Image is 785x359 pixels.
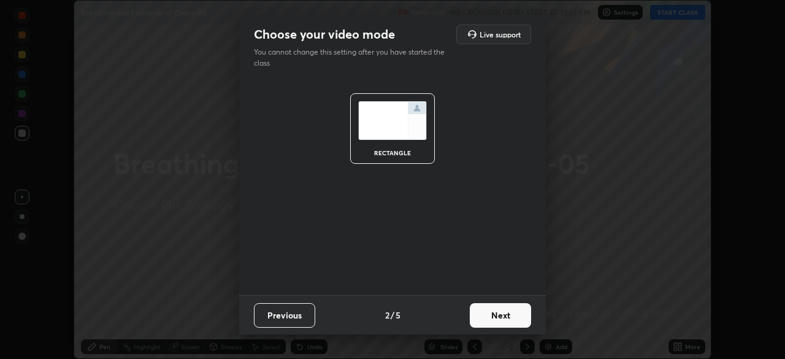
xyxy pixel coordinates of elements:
[254,303,315,328] button: Previous
[470,303,531,328] button: Next
[368,150,417,156] div: rectangle
[480,31,521,38] h5: Live support
[385,309,389,322] h4: 2
[391,309,394,322] h4: /
[396,309,400,322] h4: 5
[358,101,427,140] img: normalScreenIcon.ae25ed63.svg
[254,47,453,69] p: You cannot change this setting after you have started the class
[254,26,395,42] h2: Choose your video mode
